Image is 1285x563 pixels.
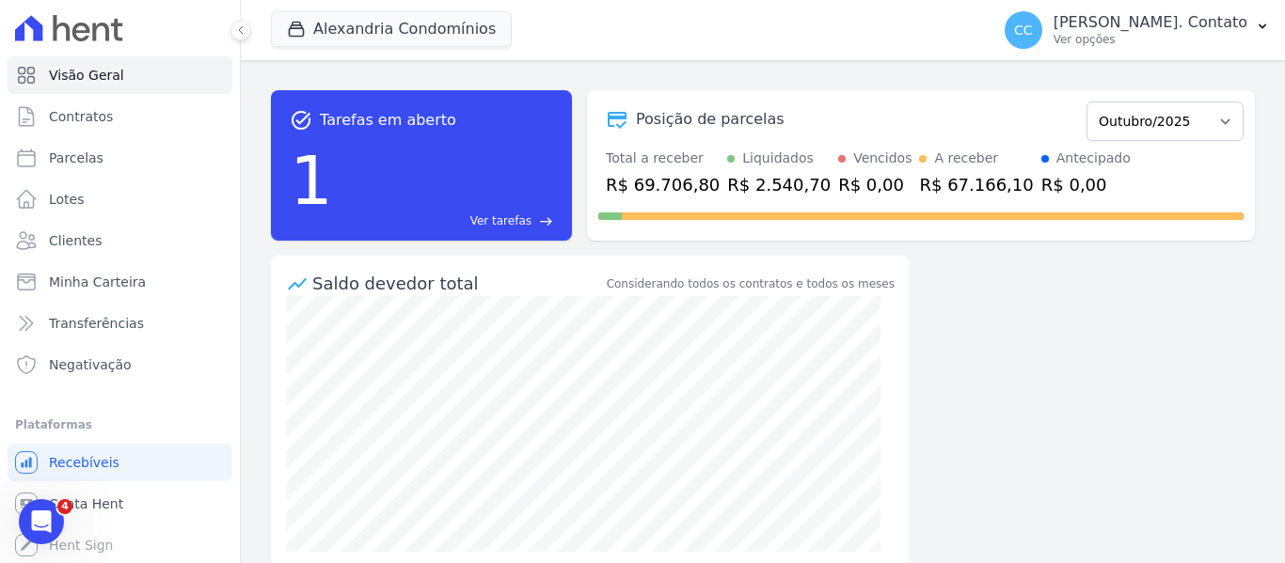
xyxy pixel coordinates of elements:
a: Conta Hent [8,485,232,523]
span: Negativação [49,355,132,374]
a: Lotes [8,180,232,218]
span: 4 [57,499,72,514]
a: Parcelas [8,139,232,177]
div: Total a receber [606,149,720,168]
span: Lotes [49,190,85,209]
span: Transferências [49,314,144,333]
div: Considerando todos os contratos e todos os meses [607,275,895,292]
div: R$ 69.706,80 [606,172,720,197]
a: Clientes [8,222,232,259]
a: Negativação [8,346,232,383]
div: Antecipado [1056,149,1131,168]
span: Clientes [49,231,102,250]
div: Saldo devedor total [312,271,603,296]
p: [PERSON_NAME]. Contato [1054,13,1247,32]
span: CC [1014,23,1033,37]
span: task_alt [290,109,312,132]
div: R$ 0,00 [1041,172,1131,197]
span: Ver tarefas [470,212,531,229]
span: Conta Hent [49,494,123,513]
span: Visão Geral [49,66,124,85]
a: Transferências [8,305,232,342]
span: Minha Carteira [49,273,146,291]
div: Vencidos [853,149,912,168]
button: CC [PERSON_NAME]. Contato Ver opções [990,4,1285,56]
div: R$ 0,00 [838,172,912,197]
span: east [539,214,553,228]
div: R$ 2.540,70 [727,172,831,197]
a: Contratos [8,98,232,135]
p: Ver opções [1054,32,1247,47]
div: A receber [934,149,998,168]
span: Parcelas [49,149,103,167]
button: Alexandria Condomínios [271,11,512,47]
span: Tarefas em aberto [320,109,456,132]
span: Contratos [49,107,113,126]
div: R$ 67.166,10 [919,172,1033,197]
a: Visão Geral [8,56,232,94]
iframe: Intercom live chat [19,499,64,544]
div: Posição de parcelas [636,108,785,131]
div: Plataformas [15,414,225,436]
div: 1 [290,132,333,229]
a: Minha Carteira [8,263,232,301]
a: Recebíveis [8,444,232,481]
div: Liquidados [742,149,814,168]
span: Recebíveis [49,453,119,472]
a: Ver tarefas east [341,212,553,229]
